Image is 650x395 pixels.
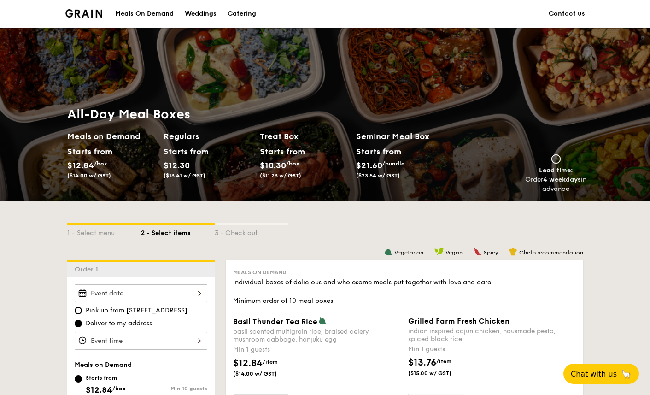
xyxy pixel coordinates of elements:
[86,374,129,382] div: Starts from
[75,375,82,383] input: Starts from$12.84/box($14.00 w/ GST)Min 10 guests
[260,145,301,159] div: Starts from
[86,385,112,395] span: $12.84
[233,269,287,276] span: Meals on Demand
[141,385,207,392] div: Min 10 guests
[260,172,301,179] span: ($11.23 w/ GST)
[75,332,207,350] input: Event time
[67,130,156,143] h2: Meals on Demand
[356,172,400,179] span: ($23.54 w/ GST)
[75,320,82,327] input: Deliver to my address
[67,172,111,179] span: ($14.00 w/ GST)
[65,9,103,18] a: Logotype
[445,249,463,256] span: Vegan
[408,370,471,377] span: ($15.00 w/ GST)
[539,166,573,174] span: Lead time:
[233,358,263,369] span: $12.84
[260,130,349,143] h2: Treat Box
[164,130,252,143] h2: Regulars
[382,160,404,167] span: /bundle
[164,160,190,171] span: $12.30
[65,9,103,18] img: Grain
[356,130,452,143] h2: Seminar Meal Box
[67,145,108,159] div: Starts from
[263,359,278,365] span: /item
[394,249,423,256] span: Vegetarian
[233,278,576,306] div: Individual boxes of delicious and wholesome meals put together with love and care. Minimum order ...
[75,284,207,302] input: Event date
[67,106,452,123] h1: All-Day Meal Boxes
[94,160,107,167] span: /box
[571,370,617,378] span: Chat with us
[525,175,587,194] div: Order in advance
[509,248,517,256] img: icon-chef-hat.a58ddaea.svg
[233,328,401,343] div: basil scented multigrain rice, braised celery mushroom cabbage, hanjuku egg
[75,361,132,369] span: Meals on Demand
[286,160,299,167] span: /box
[543,176,581,183] strong: 4 weekdays
[215,225,288,238] div: 3 - Check out
[356,145,401,159] div: Starts from
[164,172,205,179] span: ($13.41 w/ GST)
[408,357,436,368] span: $13.76
[233,370,296,377] span: ($14.00 w/ GST)
[141,225,215,238] div: 2 - Select items
[436,358,451,365] span: /item
[233,317,317,326] span: Basil Thunder Tea Rice
[356,160,382,171] span: $21.60
[318,317,327,325] img: icon-vegetarian.fe4039eb.svg
[434,248,444,256] img: icon-vegan.f8ff3823.svg
[233,345,401,354] div: Min 1 guests
[519,249,583,256] span: Chef's recommendation
[86,319,152,328] span: Deliver to my address
[75,265,102,273] span: Order 1
[67,225,141,238] div: 1 - Select menu
[112,385,126,392] span: /box
[67,160,94,171] span: $12.84
[384,248,392,256] img: icon-vegetarian.fe4039eb.svg
[75,307,82,314] input: Pick up from [STREET_ADDRESS]
[408,317,509,325] span: Grilled Farm Fresh Chicken
[621,369,632,379] span: 🦙
[563,364,639,384] button: Chat with us🦙
[408,345,576,354] div: Min 1 guests
[549,154,563,164] img: icon-clock.2db775ea.svg
[408,327,576,343] div: indian inspired cajun chicken, housmade pesto, spiced black rice
[164,145,205,159] div: Starts from
[484,249,498,256] span: Spicy
[260,160,286,171] span: $10.30
[474,248,482,256] img: icon-spicy.37a8142b.svg
[86,306,187,315] span: Pick up from [STREET_ADDRESS]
